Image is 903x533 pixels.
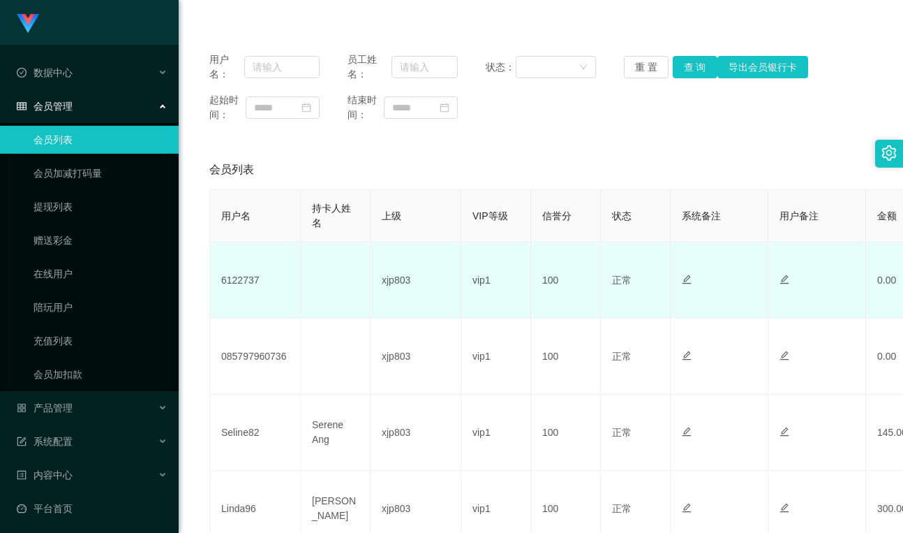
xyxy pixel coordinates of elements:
i: 图标: appstore-o [17,403,27,413]
span: 状态 [612,210,632,221]
a: 提现列表 [33,193,167,221]
a: 陪玩用户 [33,293,167,321]
i: 图标: edit [682,275,692,284]
input: 请输入 [244,56,320,78]
span: 会员列表 [209,161,254,178]
span: 用户名： [209,52,244,82]
td: xjp803 [371,319,461,395]
span: 信誉分 [542,210,572,221]
i: 图标: edit [779,503,789,513]
td: vip1 [461,319,531,395]
img: logo.9652507e.png [17,14,39,34]
td: 100 [531,319,601,395]
span: 金额 [877,210,897,221]
i: 图标: calendar [301,103,311,112]
td: vip1 [461,242,531,319]
td: 085797960736 [210,319,301,395]
span: 会员管理 [17,101,73,112]
td: xjp803 [371,395,461,471]
span: 正常 [612,427,632,438]
td: xjp803 [371,242,461,319]
span: 用户备注 [779,210,819,221]
td: 6122737 [210,242,301,319]
td: 100 [531,395,601,471]
button: 重 置 [624,56,669,78]
span: VIP等级 [472,210,508,221]
span: 系统配置 [17,436,73,447]
span: 状态： [486,60,516,75]
a: 赠送彩金 [33,226,167,254]
i: 图标: edit [682,351,692,360]
td: 100 [531,242,601,319]
span: 结束时间： [348,93,384,122]
a: 会员加扣款 [33,360,167,388]
a: 会员加减打码量 [33,159,167,187]
a: 充值列表 [33,327,167,355]
span: 员工姓名： [348,52,391,82]
i: 图标: calendar [440,103,449,112]
i: 图标: profile [17,470,27,480]
span: 数据中心 [17,67,73,78]
span: 上级 [382,210,401,221]
span: 用户名 [221,210,251,221]
span: 产品管理 [17,402,73,414]
td: Seline82 [210,395,301,471]
i: 图标: table [17,101,27,111]
span: 系统备注 [682,210,721,221]
td: Serene Ang [301,395,371,471]
span: 持卡人姓名 [312,203,351,228]
a: 会员列表 [33,126,167,154]
i: 图标: check-circle-o [17,68,27,78]
i: 图标: down [579,63,588,73]
i: 图标: edit [779,427,789,437]
a: 在线用户 [33,260,167,288]
i: 图标: setting [881,145,897,161]
button: 导出会员银行卡 [717,56,808,78]
span: 正常 [612,503,632,514]
i: 图标: edit [682,427,692,437]
span: 正常 [612,351,632,362]
button: 查 询 [673,56,717,78]
input: 请输入 [391,56,458,78]
i: 图标: form [17,437,27,446]
span: 内容中心 [17,469,73,481]
span: 正常 [612,275,632,286]
i: 图标: edit [779,275,789,284]
i: 图标: edit [682,503,692,513]
a: 图标: dashboard平台首页 [17,495,167,523]
i: 图标: edit [779,351,789,360]
td: vip1 [461,395,531,471]
span: 起始时间： [209,93,246,122]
